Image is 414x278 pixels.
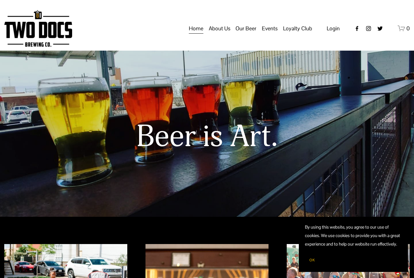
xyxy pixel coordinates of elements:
[398,25,410,32] a: 0 items in cart
[209,23,230,34] span: About Us
[4,10,72,47] img: Two Docs Brewing Co.
[377,25,383,32] a: twitter-unauth
[366,25,372,32] a: instagram-unauth
[262,23,278,34] span: Events
[235,23,256,34] a: folder dropdown
[327,25,340,32] span: Login
[309,258,315,263] span: OK
[283,23,312,34] span: Loyalty Club
[235,23,256,34] span: Our Beer
[283,23,312,34] a: folder dropdown
[209,23,230,34] a: folder dropdown
[189,23,203,34] a: Home
[406,25,410,32] span: 0
[305,254,319,266] button: OK
[299,217,408,272] section: Cookie banner
[305,223,402,248] p: By using this website, you agree to our use of cookies. We use cookies to provide you with a grea...
[262,23,278,34] a: folder dropdown
[4,120,410,154] h1: Beer is Art.
[354,25,360,32] a: Facebook
[327,23,340,34] a: Login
